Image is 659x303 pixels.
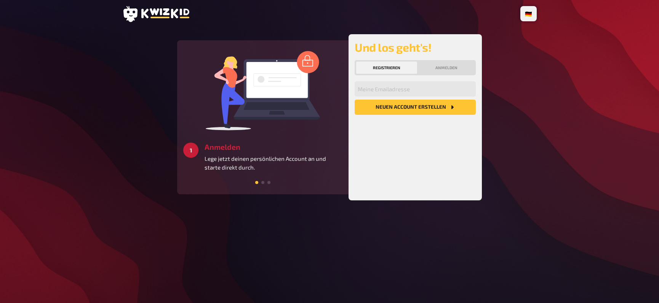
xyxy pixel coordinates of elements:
[355,81,476,97] input: Meine Emailadresse
[355,100,476,115] button: Neuen Account Erstellen
[205,143,342,151] h3: Anmelden
[356,62,417,74] button: Registrieren
[183,143,198,158] div: 1
[206,51,320,130] img: log in
[419,62,474,74] button: Anmelden
[205,154,342,171] p: Lege jetzt deinen persönlichen Account an und starte direkt durch.
[522,8,535,20] li: 🇩🇪
[355,40,476,54] h2: Und los geht's!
